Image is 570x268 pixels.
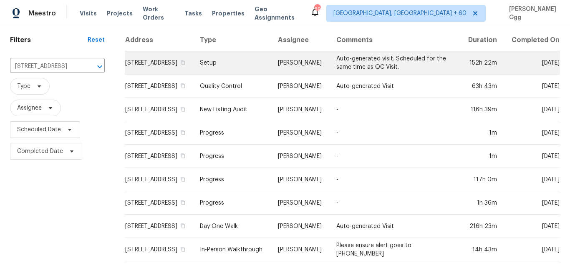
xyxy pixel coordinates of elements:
button: Copy Address [179,152,187,160]
span: Projects [107,9,133,18]
td: [STREET_ADDRESS] [125,191,193,215]
button: Open [94,61,106,73]
td: [PERSON_NAME] [271,238,330,261]
td: [DATE] [504,238,560,261]
th: Completed On [504,29,560,51]
span: Maestro [28,9,56,18]
td: [DATE] [504,75,560,98]
td: [STREET_ADDRESS] [125,98,193,121]
td: Progress [193,168,271,191]
td: 1m [460,121,504,145]
td: [DATE] [504,168,560,191]
span: Visits [80,9,97,18]
td: [STREET_ADDRESS] [125,168,193,191]
td: 1m [460,145,504,168]
th: Duration [460,29,504,51]
td: Auto-generated Visit [330,215,460,238]
span: Completed Date [17,147,63,155]
span: Assignee [17,104,42,112]
td: - [330,98,460,121]
span: Geo Assignments [255,5,300,22]
div: 693 [314,5,320,13]
td: In-Person Walkthrough [193,238,271,261]
td: - [330,145,460,168]
td: Auto-generated visit. Scheduled for the same time as QC Visit. [330,51,460,75]
span: [GEOGRAPHIC_DATA], [GEOGRAPHIC_DATA] + 60 [333,9,467,18]
td: [STREET_ADDRESS] [125,238,193,261]
span: Scheduled Date [17,125,61,134]
td: [DATE] [504,121,560,145]
span: Work Orders [143,5,174,22]
td: Progress [193,121,271,145]
td: [DATE] [504,191,560,215]
td: 117h 0m [460,168,504,191]
td: [PERSON_NAME] [271,168,330,191]
td: Auto-generated Visit [330,75,460,98]
div: Reset [88,36,105,44]
th: Assignee [271,29,330,51]
td: - [330,168,460,191]
th: Type [193,29,271,51]
td: 216h 23m [460,215,504,238]
td: [PERSON_NAME] [271,51,330,75]
button: Copy Address [179,245,187,253]
td: [PERSON_NAME] [271,145,330,168]
button: Copy Address [179,59,187,66]
td: [STREET_ADDRESS] [125,121,193,145]
span: Type [17,82,30,90]
td: [DATE] [504,215,560,238]
td: Day One Walk [193,215,271,238]
button: Copy Address [179,199,187,206]
td: New Listing Audit [193,98,271,121]
span: Properties [212,9,245,18]
td: [DATE] [504,145,560,168]
td: - [330,121,460,145]
td: - [330,191,460,215]
th: Address [125,29,193,51]
button: Copy Address [179,222,187,230]
td: Progress [193,191,271,215]
td: 63h 43m [460,75,504,98]
td: Please ensure alert goes to [PHONE_NUMBER] [330,238,460,261]
td: Setup [193,51,271,75]
td: 1h 36m [460,191,504,215]
td: [STREET_ADDRESS] [125,215,193,238]
td: [PERSON_NAME] [271,215,330,238]
h1: Filters [10,36,88,44]
span: [PERSON_NAME] Ggg [506,5,557,22]
td: [PERSON_NAME] [271,98,330,121]
th: Comments [330,29,460,51]
input: Search for an address... [10,60,81,73]
span: Tasks [184,10,202,16]
td: [PERSON_NAME] [271,121,330,145]
td: [STREET_ADDRESS] [125,51,193,75]
td: [STREET_ADDRESS] [125,75,193,98]
td: [DATE] [504,98,560,121]
td: [PERSON_NAME] [271,75,330,98]
td: Progress [193,145,271,168]
button: Copy Address [179,105,187,113]
td: [STREET_ADDRESS] [125,145,193,168]
button: Copy Address [179,129,187,136]
td: Quality Control [193,75,271,98]
td: 14h 43m [460,238,504,261]
button: Copy Address [179,82,187,90]
td: 116h 39m [460,98,504,121]
button: Copy Address [179,175,187,183]
td: 152h 22m [460,51,504,75]
td: [PERSON_NAME] [271,191,330,215]
td: [DATE] [504,51,560,75]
